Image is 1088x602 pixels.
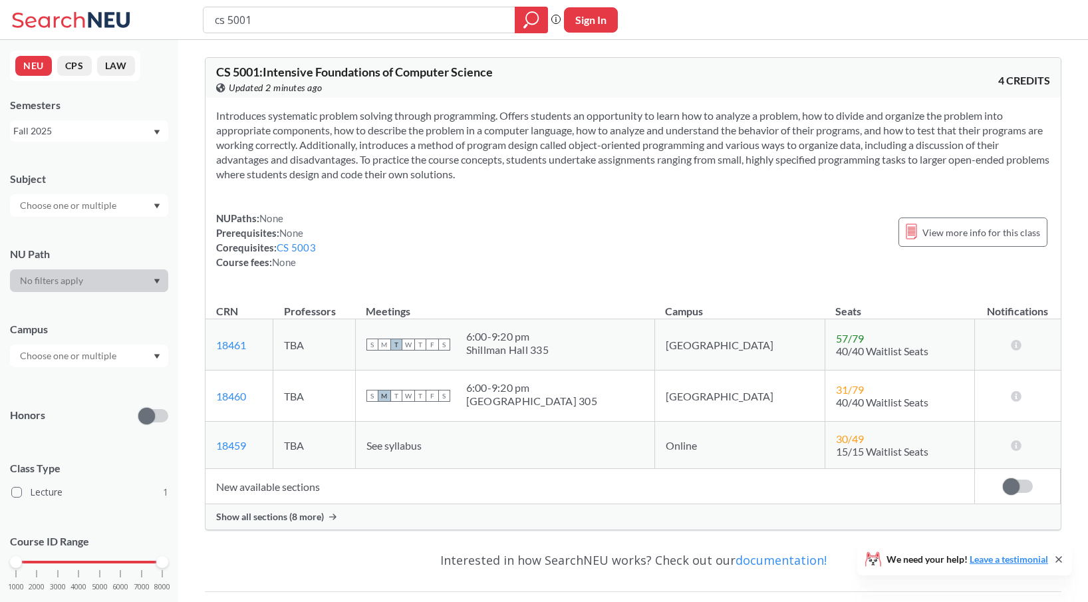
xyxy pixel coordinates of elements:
div: 6:00 - 9:20 pm [466,330,549,343]
input: Class, professor, course number, "phrase" [213,9,505,31]
span: 8000 [154,583,170,591]
div: Subject [10,172,168,186]
span: 2000 [29,583,45,591]
div: CRN [216,304,238,319]
span: 7000 [134,583,150,591]
th: Meetings [355,291,654,319]
span: M [378,390,390,402]
span: S [366,339,378,351]
span: F [426,390,438,402]
span: 31 / 79 [836,383,864,396]
a: Leave a testimonial [970,553,1048,565]
td: Online [654,422,825,469]
a: CS 5003 [277,241,316,253]
label: Lecture [11,484,168,501]
span: 30 / 49 [836,432,864,445]
div: Campus [10,322,168,337]
span: None [272,256,296,268]
div: Interested in how SearchNEU works? Check out our [205,541,1061,579]
td: TBA [273,371,355,422]
th: Notifications [975,291,1061,319]
a: documentation! [736,552,827,568]
span: 1000 [8,583,24,591]
td: [GEOGRAPHIC_DATA] [654,371,825,422]
section: Introduces systematic problem solving through programming. Offers students an opportunity to lear... [216,108,1050,182]
a: 18460 [216,390,246,402]
button: CPS [57,56,92,76]
span: None [259,212,283,224]
p: Course ID Range [10,534,168,549]
span: S [366,390,378,402]
div: Shillman Hall 335 [466,343,549,357]
button: LAW [97,56,135,76]
th: Campus [654,291,825,319]
span: 15/15 Waitlist Seats [836,445,928,458]
div: Fall 2025Dropdown arrow [10,120,168,142]
span: Updated 2 minutes ago [229,80,323,95]
span: T [390,339,402,351]
td: New available sections [205,469,975,504]
button: NEU [15,56,52,76]
div: Fall 2025 [13,124,152,138]
span: W [402,339,414,351]
span: See syllabus [366,439,422,452]
svg: magnifying glass [523,11,539,29]
span: W [402,390,414,402]
span: 40/40 Waitlist Seats [836,345,928,357]
span: 4 CREDITS [998,73,1050,88]
div: Dropdown arrow [10,345,168,367]
div: NU Path [10,247,168,261]
div: Semesters [10,98,168,112]
th: Professors [273,291,355,319]
span: T [414,390,426,402]
span: None [279,227,303,239]
span: T [390,390,402,402]
span: F [426,339,438,351]
div: Show all sections (8 more) [205,504,1061,529]
td: [GEOGRAPHIC_DATA] [654,319,825,371]
td: TBA [273,422,355,469]
div: NUPaths: Prerequisites: Corequisites: Course fees: [216,211,316,269]
span: Show all sections (8 more) [216,511,324,523]
span: S [438,339,450,351]
span: We need your help! [886,555,1048,564]
svg: Dropdown arrow [154,354,160,359]
button: Sign In [564,7,618,33]
span: 1 [163,485,168,500]
input: Choose one or multiple [13,198,125,214]
div: [GEOGRAPHIC_DATA] 305 [466,394,597,408]
svg: Dropdown arrow [154,279,160,284]
svg: Dropdown arrow [154,204,160,209]
div: magnifying glass [515,7,548,33]
a: 18461 [216,339,246,351]
p: Honors [10,408,45,423]
div: 6:00 - 9:20 pm [466,381,597,394]
span: 57 / 79 [836,332,864,345]
span: S [438,390,450,402]
td: TBA [273,319,355,371]
a: 18459 [216,439,246,452]
input: Choose one or multiple [13,348,125,364]
span: CS 5001 : Intensive Foundations of Computer Science [216,65,493,79]
div: Dropdown arrow [10,194,168,217]
span: View more info for this class [922,224,1040,241]
span: 3000 [50,583,66,591]
span: 5000 [92,583,108,591]
th: Seats [825,291,975,319]
span: Class Type [10,461,168,476]
div: Dropdown arrow [10,269,168,292]
span: T [414,339,426,351]
span: 40/40 Waitlist Seats [836,396,928,408]
span: M [378,339,390,351]
span: 4000 [70,583,86,591]
span: 6000 [112,583,128,591]
svg: Dropdown arrow [154,130,160,135]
